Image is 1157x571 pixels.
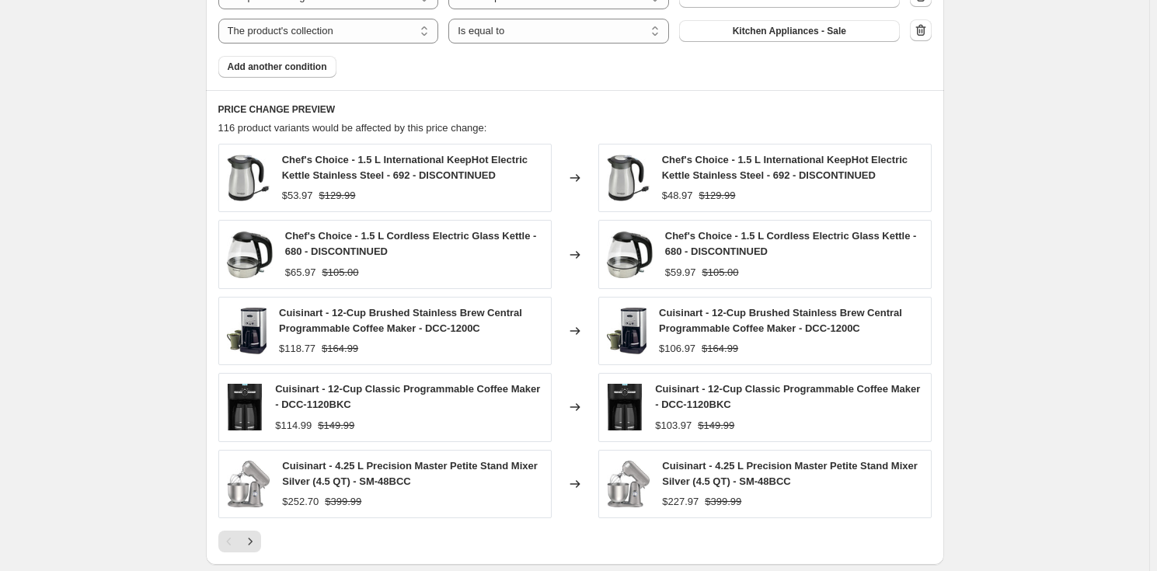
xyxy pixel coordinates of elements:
img: Cuisinart-4_25-L-Precision-Master-Petite-Stand-Mixer-Silver-4_5-QT-SM-48BCC_80x.jpg [607,461,650,507]
button: Next [239,531,261,552]
span: Chef's Choice - 1.5 L Cordless Electric Glass Kettle - 680 - DISCONTINUED [285,230,537,257]
div: $227.97 [662,494,699,510]
span: 116 product variants would be affected by this price change: [218,122,487,134]
img: Cuisinart-4_25-L-Precision-Master-Petite-Stand-Mixer-Silver-4_5-QT-SM-48BCC_80x.jpg [227,461,270,507]
span: Chef's Choice - 1.5 L Cordless Electric Glass Kettle - 680 - DISCONTINUED [665,230,917,257]
strike: $149.99 [318,418,354,433]
div: $106.97 [659,341,695,357]
strike: $129.99 [319,188,355,204]
strike: $399.99 [705,494,741,510]
div: $252.70 [282,494,319,510]
strike: $129.99 [699,188,735,204]
div: $118.77 [279,341,315,357]
nav: Pagination [218,531,261,552]
img: Cuisinart-12-Cup-Classic-Programmable-Coffee-Maker-DCC-1120BKC_80x.jpg [607,384,643,430]
span: Add another condition [228,61,327,73]
span: Cuisinart - 12-Cup Classic Programmable Coffee Maker - DCC-1120BKC [275,383,540,410]
div: $48.97 [662,188,693,204]
strike: $105.00 [322,265,359,280]
img: Cuisinart-12-Cup-Classic-Programmable-Coffee-Maker-DCC-1120BKC_80x.jpg [227,384,263,430]
div: $53.97 [282,188,313,204]
span: Chef's Choice - 1.5 L International KeepHot Electric Kettle Stainless Steel - 692 - DISCONTINUED [282,154,528,181]
strike: $149.99 [698,418,734,433]
strike: $399.99 [325,494,361,510]
span: Cuisinart - 4.25 L Precision Master Petite Stand Mixer Silver (4.5 QT) - SM-48BCC [282,460,537,487]
button: Kitchen Appliances - Sale [679,20,900,42]
img: Chefs-Choice-1_5-L-Cordless-Electric-Glass-Kettle-680-DISCONTINUED_80x.webp [227,232,273,278]
img: Chefs-Choice-1_5-L-International-KeepHot-Electric-Kettle-Stainless-Steel-692-DISCONTINUED_80x.jpg [607,155,650,201]
button: Add another condition [218,56,336,78]
img: Chefs-Choice-1_5-L-International-KeepHot-Electric-Kettle-Stainless-Steel-692-DISCONTINUED_80x.jpg [227,155,270,201]
span: Kitchen Appliances - Sale [733,25,846,37]
span: Cuisinart - 4.25 L Precision Master Petite Stand Mixer Silver (4.5 QT) - SM-48BCC [662,460,917,487]
span: Cuisinart - 12-Cup Classic Programmable Coffee Maker - DCC-1120BKC [655,383,920,410]
div: $65.97 [285,265,316,280]
span: Chef's Choice - 1.5 L International KeepHot Electric Kettle Stainless Steel - 692 - DISCONTINUED [662,154,908,181]
img: Cuisinart-12-Cup-Brushed-Stainless-Brew-Central-Programmable-Coffee-Maker-DCC-1200C_80x.jpg [227,308,267,354]
strike: $164.99 [322,341,358,357]
img: Cuisinart-12-Cup-Brushed-Stainless-Brew-Central-Programmable-Coffee-Maker-DCC-1200C_80x.jpg [607,308,647,354]
strike: $105.00 [702,265,739,280]
span: Cuisinart - 12-Cup Brushed Stainless Brew Central Programmable Coffee Maker - DCC-1200C [659,307,902,334]
span: Cuisinart - 12-Cup Brushed Stainless Brew Central Programmable Coffee Maker - DCC-1200C [279,307,522,334]
strike: $164.99 [702,341,738,357]
div: $59.97 [665,265,696,280]
div: $103.97 [655,418,692,433]
div: $114.99 [275,418,312,433]
h6: PRICE CHANGE PREVIEW [218,103,932,116]
img: Chefs-Choice-1_5-L-Cordless-Electric-Glass-Kettle-680-DISCONTINUED_80x.webp [607,232,653,278]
